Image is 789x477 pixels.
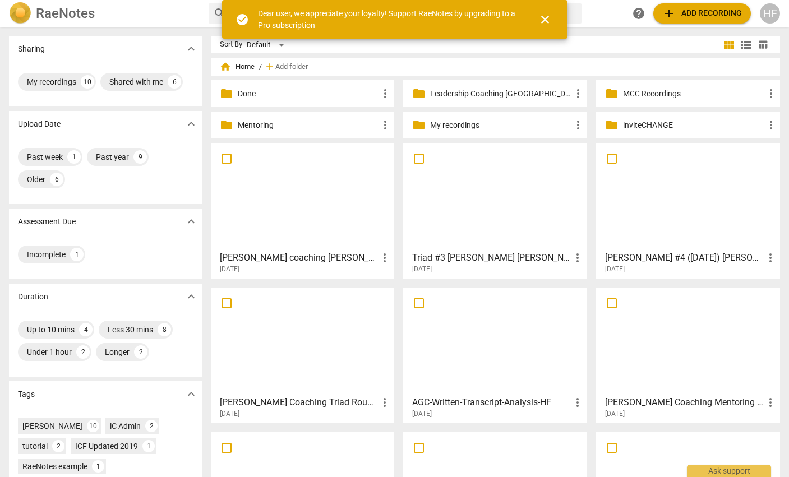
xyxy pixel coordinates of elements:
div: RaeNotes example [22,461,87,472]
div: Ask support [687,465,771,477]
div: 1 [92,460,104,473]
a: Triad #3 [PERSON_NAME] [PERSON_NAME][DATE] [407,147,583,274]
div: 6 [168,75,181,89]
div: iC Admin [110,420,141,432]
button: Show more [183,386,200,402]
div: 6 [50,173,63,186]
span: [DATE] [605,265,625,274]
a: LogoRaeNotes [9,2,200,25]
span: [DATE] [220,409,239,419]
span: expand_more [184,215,198,228]
p: Assessment Due [18,216,76,228]
div: 10 [81,75,94,89]
div: 2 [52,440,64,452]
span: more_vert [571,87,585,100]
button: Tile view [721,36,737,53]
a: [PERSON_NAME] Coaching Triad Round 2[DATE] [215,291,391,418]
a: AGC-Written-Transcript-Analysis-HF[DATE] [407,291,583,418]
span: folder [605,87,619,100]
p: Tags [18,388,35,400]
span: [DATE] [412,265,432,274]
div: 1 [142,440,155,452]
span: help [632,7,645,20]
p: MCC Recordings [623,88,764,100]
div: Up to 10 mins [27,324,75,335]
p: inviteCHANGE [623,119,764,131]
button: HF [760,3,780,24]
a: Help [629,3,649,24]
span: view_list [739,38,753,52]
span: more_vert [764,251,777,265]
div: Past year [96,151,129,163]
p: Leadership Coaching Canada [430,88,571,100]
span: add [264,61,275,72]
a: [PERSON_NAME] #4 ([DATE]) [PERSON_NAME][DATE] [600,147,776,274]
span: [DATE] [605,409,625,419]
span: [DATE] [220,265,239,274]
p: Mentoring [238,119,379,131]
div: Shared with me [109,76,163,87]
span: Add recording [662,7,742,20]
h3: Triad #3 Heidi Fishbein Carolyn Owens [412,251,571,265]
div: 2 [76,345,90,359]
div: Longer [105,346,130,358]
span: more_vert [764,118,778,132]
span: table_chart [758,39,768,50]
p: Sharing [18,43,45,55]
button: List view [737,36,754,53]
div: 10 [87,420,99,432]
a: [PERSON_NAME] Coaching Mentoring #3[DATE] [600,291,776,418]
span: add [662,7,676,20]
div: ICF Updated 2019 [75,441,138,452]
h2: RaeNotes [36,6,95,21]
span: Home [220,61,255,72]
div: Dear user, we appreciate your loyalty! Support RaeNotes by upgrading to a [258,8,518,31]
span: folder [220,87,233,100]
button: Close [532,6,559,33]
button: Show more [183,288,200,305]
span: more_vert [764,87,778,100]
span: more_vert [571,118,585,132]
span: search [213,7,227,20]
span: more_vert [378,396,391,409]
span: folder [412,87,426,100]
span: folder [220,118,233,132]
span: more_vert [571,251,584,265]
span: expand_more [184,42,198,55]
div: Past week [27,151,63,163]
span: [DATE] [412,409,432,419]
img: Logo [9,2,31,25]
div: Incomplete [27,249,66,260]
div: 4 [79,323,93,336]
span: folder [605,118,619,132]
span: expand_more [184,117,198,131]
button: Show more [183,213,200,230]
span: expand_more [184,387,198,401]
span: more_vert [764,396,777,409]
div: Sort By [220,40,242,49]
div: 8 [158,323,171,336]
span: / [259,63,262,71]
p: Done [238,88,379,100]
button: Show more [183,40,200,57]
a: [PERSON_NAME] coaching [PERSON_NAME] (25m 47s)[DATE] [215,147,391,274]
span: more_vert [379,87,392,100]
span: close [538,13,552,26]
button: Show more [183,115,200,132]
span: home [220,61,231,72]
div: [PERSON_NAME] [22,420,82,432]
div: Older [27,174,45,185]
div: My recordings [27,76,76,87]
p: Upload Date [18,118,61,130]
button: Upload [653,3,751,24]
button: Table view [754,36,771,53]
div: 2 [134,345,147,359]
div: 9 [133,150,147,164]
span: more_vert [378,251,391,265]
div: 2 [145,420,158,432]
h3: Heidi Coaching Mentoring #3 [605,396,764,409]
div: 1 [70,248,84,261]
h3: Heidi Fishbein Coaching Triad Round 2 [220,396,379,409]
div: tutorial [22,441,48,452]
